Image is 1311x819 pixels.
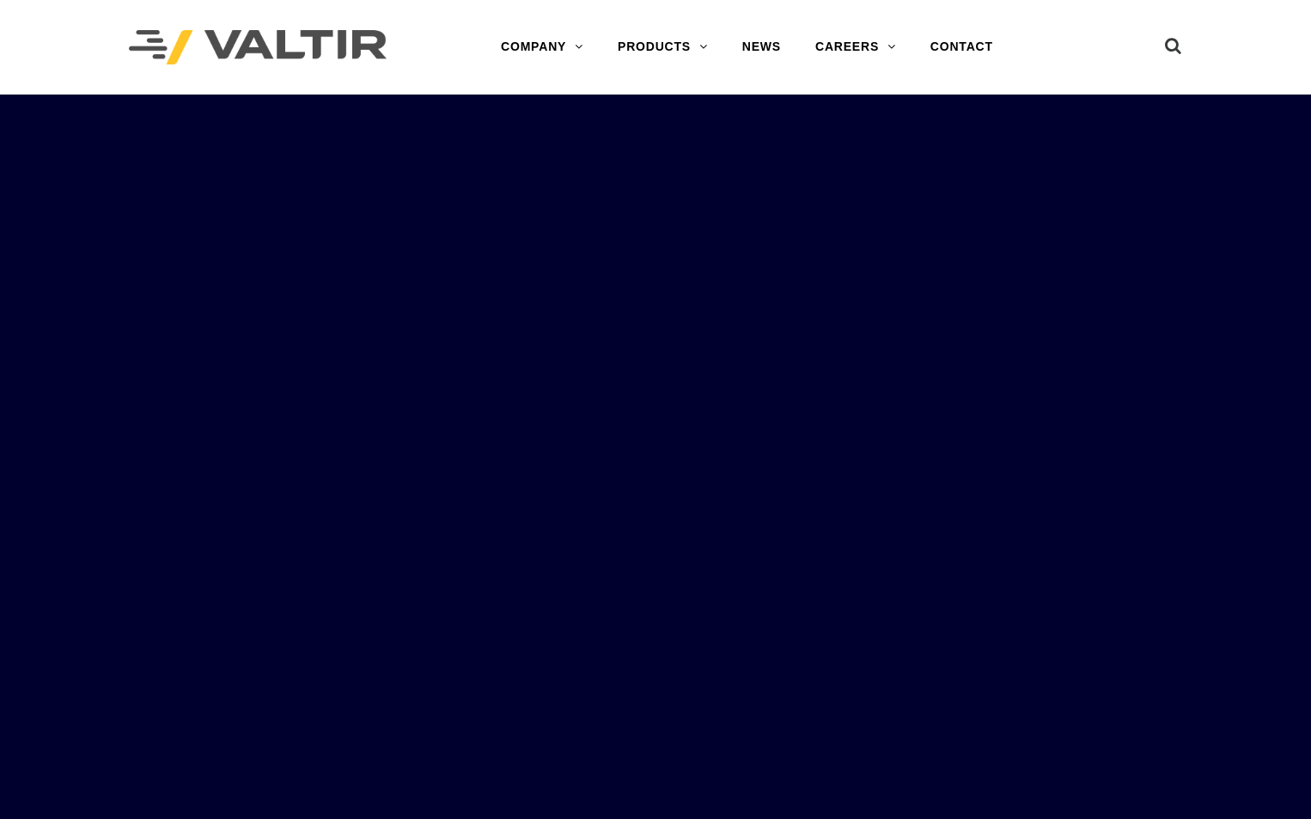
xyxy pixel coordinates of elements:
a: NEWS [725,30,798,64]
a: COMPANY [484,30,601,64]
a: CONTACT [913,30,1010,64]
img: Valtir [129,30,387,65]
a: PRODUCTS [601,30,725,64]
a: CAREERS [798,30,913,64]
